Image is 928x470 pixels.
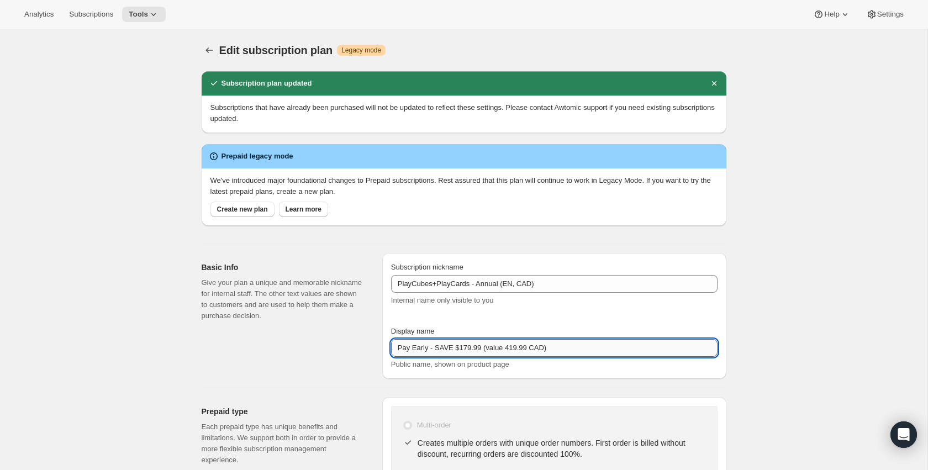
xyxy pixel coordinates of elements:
[824,10,839,19] span: Help
[860,7,910,22] button: Settings
[222,151,293,162] h2: Prepaid legacy mode
[69,10,113,19] span: Subscriptions
[202,277,365,321] p: Give your plan a unique and memorable nickname for internal staff. The other text values are show...
[391,275,718,293] input: Subscribe & Save
[210,175,718,197] p: We've introduced major foundational changes to Prepaid subscriptions. Rest assured that this plan...
[890,421,917,448] div: Open Intercom Messenger
[122,7,166,22] button: Tools
[219,44,333,56] span: Edit subscription plan
[210,202,275,217] button: Create new plan
[202,262,365,273] h2: Basic Info
[286,205,321,214] span: Learn more
[877,10,904,19] span: Settings
[18,7,60,22] button: Analytics
[202,43,217,58] button: Subscription plans
[217,205,268,214] span: Create new plan
[279,202,328,217] button: Learn more
[202,421,365,466] p: Each prepaid type has unique benefits and limitations. We support both in order to provide a more...
[391,296,494,304] span: Internal name only visible to you
[341,46,381,55] span: Legacy mode
[222,78,312,89] h2: Subscription plan updated
[706,76,722,91] button: Dismiss notification
[391,360,509,368] span: Public name, shown on product page
[417,421,451,429] span: Multi-order
[391,327,435,335] span: Display name
[202,406,365,417] h2: Prepaid type
[391,263,463,271] span: Subscription nickname
[806,7,857,22] button: Help
[24,10,54,19] span: Analytics
[129,10,148,19] span: Tools
[418,437,706,460] p: Creates multiple orders with unique order numbers. First order is billed without discount, recurr...
[210,102,718,124] p: Subscriptions that have already been purchased will not be updated to reflect these settings. Ple...
[62,7,120,22] button: Subscriptions
[391,339,718,357] input: Subscribe & Save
